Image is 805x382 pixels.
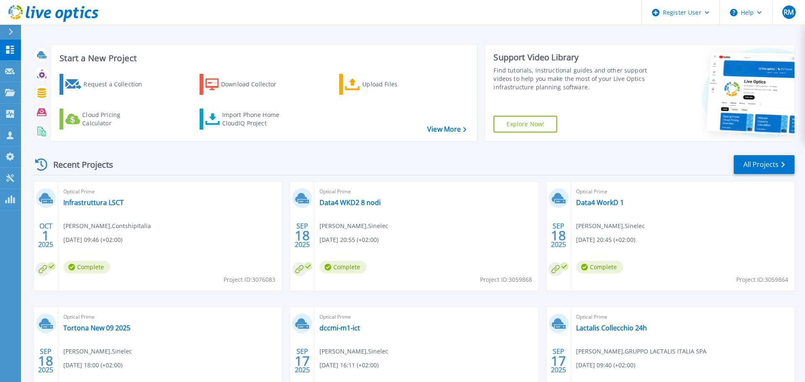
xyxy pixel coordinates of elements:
[38,346,54,376] div: SEP 2025
[319,187,533,196] span: Optical Prime
[63,221,151,231] span: [PERSON_NAME] , ContshipItalia
[294,220,310,251] div: SEP 2025
[493,66,651,91] div: Find tutorials, instructional guides and other support videos to help you make the most of your L...
[734,155,795,174] a: All Projects
[551,232,566,239] span: 18
[576,347,706,356] span: [PERSON_NAME] , GRUPPO LACTALIS ITALIA SPA
[63,347,132,356] span: [PERSON_NAME] , Sinelec
[319,235,379,244] span: [DATE] 20:55 (+02:00)
[319,261,366,273] span: Complete
[222,111,288,127] div: Import Phone Home CloudIQ Project
[319,347,388,356] span: [PERSON_NAME] , Sinelec
[551,357,566,364] span: 17
[82,111,149,127] div: Cloud Pricing Calculator
[493,116,557,133] a: Explore Now!
[63,312,277,322] span: Optical Prime
[551,346,566,376] div: SEP 2025
[576,198,624,207] a: Data4 WorkD 1
[221,76,288,93] div: Download Collector
[38,357,53,364] span: 18
[83,76,151,93] div: Request a Collection
[551,220,566,251] div: SEP 2025
[32,154,125,175] div: Recent Projects
[63,187,277,196] span: Optical Prime
[736,275,788,284] span: Project ID: 3059864
[319,324,360,332] a: dccmi-m1-ict
[576,261,623,273] span: Complete
[784,9,794,16] span: RM
[60,109,153,130] a: Cloud Pricing Calculator
[319,312,533,322] span: Optical Prime
[60,74,153,95] a: Request a Collection
[493,52,651,63] div: Support Video Library
[319,198,381,207] a: Data4 WKD2 8 nodi
[362,76,429,93] div: Upload Files
[63,198,124,207] a: Infrastruttura LSCT
[38,220,54,251] div: OCT 2025
[63,261,110,273] span: Complete
[42,232,49,239] span: 1
[319,221,388,231] span: [PERSON_NAME] , Sinelec
[427,125,466,133] a: View More
[223,275,275,284] span: Project ID: 3076083
[576,312,789,322] span: Optical Prime
[576,187,789,196] span: Optical Prime
[63,324,130,332] a: Tortona New 09 2025
[200,74,293,95] a: Download Collector
[60,54,466,63] h3: Start a New Project
[576,324,647,332] a: Lactalis Collecchio 24h
[576,361,635,370] span: [DATE] 09:40 (+02:00)
[480,275,532,284] span: Project ID: 3059868
[576,235,635,244] span: [DATE] 20:45 (+02:00)
[576,221,645,231] span: [PERSON_NAME] , Sinelec
[295,357,310,364] span: 17
[63,235,122,244] span: [DATE] 09:46 (+02:00)
[339,74,433,95] a: Upload Files
[319,361,379,370] span: [DATE] 16:11 (+02:00)
[63,361,122,370] span: [DATE] 18:00 (+02:00)
[294,346,310,376] div: SEP 2025
[295,232,310,239] span: 18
